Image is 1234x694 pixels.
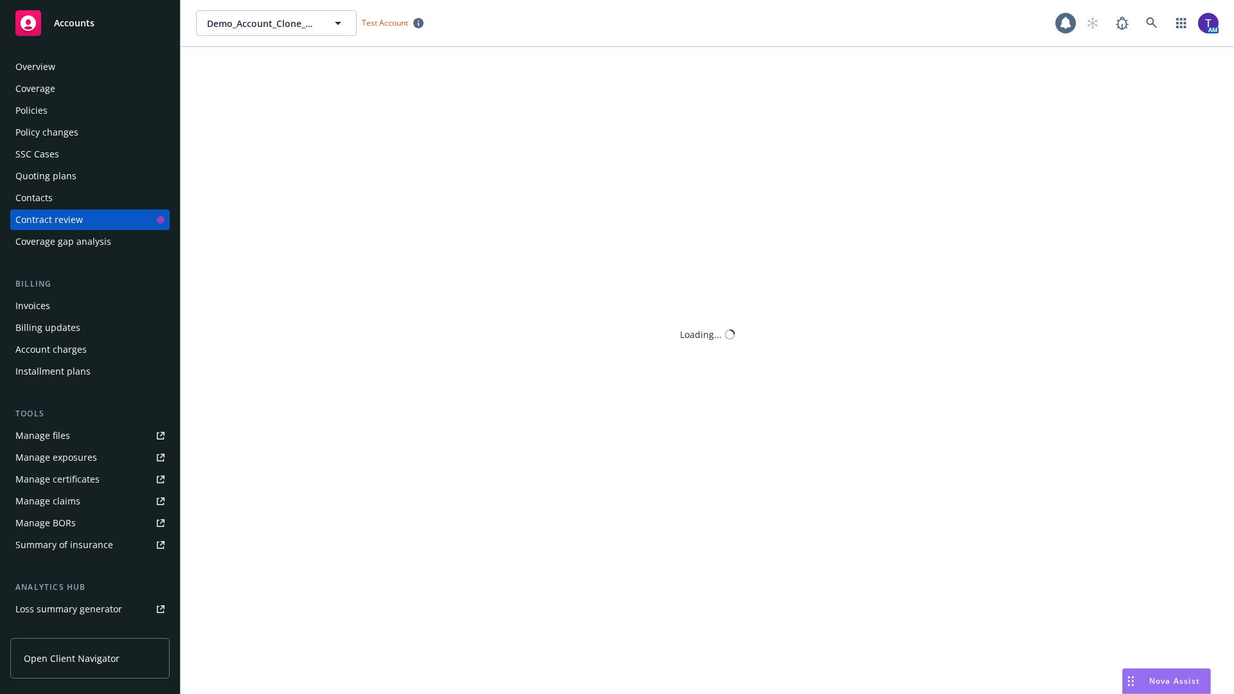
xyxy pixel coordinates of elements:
a: Loss summary generator [10,599,170,619]
div: Coverage [15,78,55,99]
a: Invoices [10,296,170,316]
div: Contacts [15,188,53,208]
a: Summary of insurance [10,535,170,555]
a: Policy changes [10,122,170,143]
span: Test Account [357,16,429,30]
span: Nova Assist [1149,675,1200,686]
a: Manage exposures [10,447,170,468]
div: Loading... [680,328,722,341]
a: Search [1139,10,1165,36]
a: Policies [10,100,170,121]
div: Manage files [15,425,70,446]
div: Loss summary generator [15,599,122,619]
div: Quoting plans [15,166,76,186]
div: Drag to move [1123,669,1139,693]
a: Coverage gap analysis [10,231,170,252]
a: Contract review [10,209,170,230]
a: Installment plans [10,361,170,382]
a: Account charges [10,339,170,360]
a: Switch app [1168,10,1194,36]
a: Quoting plans [10,166,170,186]
a: Coverage [10,78,170,99]
div: Manage exposures [15,447,97,468]
div: Policy changes [15,122,78,143]
a: Manage BORs [10,513,170,533]
div: Manage certificates [15,469,100,490]
div: Summary of insurance [15,535,113,555]
span: Open Client Navigator [24,652,120,665]
div: Account charges [15,339,87,360]
img: photo [1198,13,1219,33]
a: Report a Bug [1109,10,1135,36]
a: Overview [10,57,170,77]
span: Accounts [54,18,94,28]
div: Manage BORs [15,513,76,533]
div: Invoices [15,296,50,316]
div: Billing updates [15,317,80,338]
div: SSC Cases [15,144,59,165]
div: Coverage gap analysis [15,231,111,252]
div: Billing [10,278,170,290]
button: Demo_Account_Clone_QA_CR_Tests_Demo [196,10,357,36]
a: SSC Cases [10,144,170,165]
span: Demo_Account_Clone_QA_CR_Tests_Demo [207,17,318,30]
button: Nova Assist [1122,668,1211,694]
a: Contacts [10,188,170,208]
a: Manage files [10,425,170,446]
div: Analytics hub [10,581,170,594]
div: Overview [15,57,55,77]
a: Accounts [10,5,170,41]
span: Test Account [362,17,408,28]
div: Policies [15,100,48,121]
div: Tools [10,407,170,420]
a: Manage claims [10,491,170,512]
div: Manage claims [15,491,80,512]
a: Start snowing [1080,10,1105,36]
div: Installment plans [15,361,91,382]
a: Billing updates [10,317,170,338]
div: Contract review [15,209,83,230]
a: Manage certificates [10,469,170,490]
